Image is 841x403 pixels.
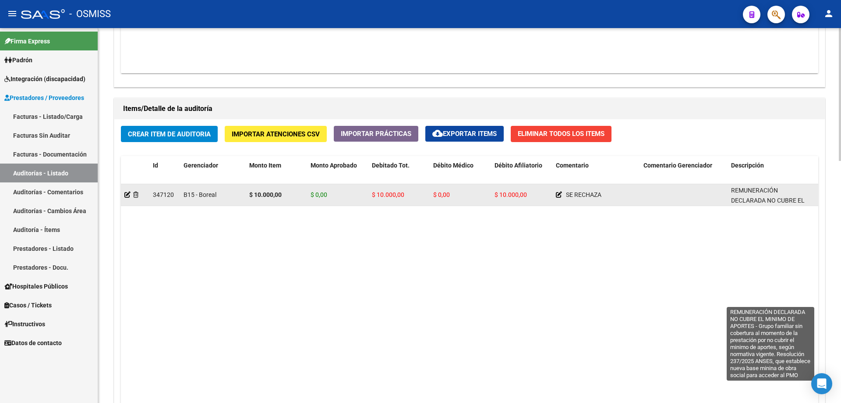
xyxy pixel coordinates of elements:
[341,130,411,138] span: Importar Prácticas
[149,156,180,195] datatable-header-cell: Id
[4,338,62,348] span: Datos de contacto
[433,162,474,169] span: Débito Médico
[184,162,218,169] span: Gerenciador
[249,191,282,198] strong: $ 10.000,00
[232,130,320,138] span: Importar Atenciones CSV
[731,162,764,169] span: Descripción
[731,187,812,303] span: REMUNERACIÓN DECLARADA NO CUBRE EL MINIMO DE APORTES - Grupo familiar sin cobertura al momento de...
[728,156,815,195] datatable-header-cell: Descripción
[334,126,418,142] button: Importar Prácticas
[184,191,216,198] span: B15 - Boreal
[823,8,834,19] mat-icon: person
[180,156,246,195] datatable-header-cell: Gerenciador
[425,126,504,142] button: Exportar Items
[311,191,327,198] span: $ 0,00
[556,162,589,169] span: Comentario
[815,156,833,195] datatable-header-cell: Afiliado Estado
[495,162,542,169] span: Débito Afiliatorio
[246,156,307,195] datatable-header-cell: Monto Item
[4,300,52,310] span: Casos / Tickets
[432,128,443,139] mat-icon: cloud_download
[491,156,552,195] datatable-header-cell: Débito Afiliatorio
[69,4,111,24] span: - OSMISS
[4,55,32,65] span: Padrón
[552,156,640,195] datatable-header-cell: Comentario
[4,74,85,84] span: Integración (discapacidad)
[153,191,174,198] span: 347120
[511,126,611,142] button: Eliminar Todos los Items
[372,191,404,198] span: $ 10.000,00
[123,102,816,116] h1: Items/Detalle de la auditoría
[566,191,601,198] span: SE RECHAZA
[640,156,728,195] datatable-header-cell: Comentario Gerenciador
[307,156,368,195] datatable-header-cell: Monto Aprobado
[311,162,357,169] span: Monto Aprobado
[430,156,491,195] datatable-header-cell: Débito Médico
[518,130,604,138] span: Eliminar Todos los Items
[811,373,832,394] div: Open Intercom Messenger
[7,8,18,19] mat-icon: menu
[128,130,211,138] span: Crear Item de Auditoria
[4,36,50,46] span: Firma Express
[643,162,712,169] span: Comentario Gerenciador
[372,162,410,169] span: Debitado Tot.
[4,282,68,291] span: Hospitales Públicos
[495,191,527,198] span: $ 10.000,00
[249,162,281,169] span: Monto Item
[368,156,430,195] datatable-header-cell: Debitado Tot.
[4,319,45,329] span: Instructivos
[225,126,327,142] button: Importar Atenciones CSV
[153,162,158,169] span: Id
[432,130,497,138] span: Exportar Items
[121,126,218,142] button: Crear Item de Auditoria
[433,191,450,198] span: $ 0,00
[4,93,84,103] span: Prestadores / Proveedores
